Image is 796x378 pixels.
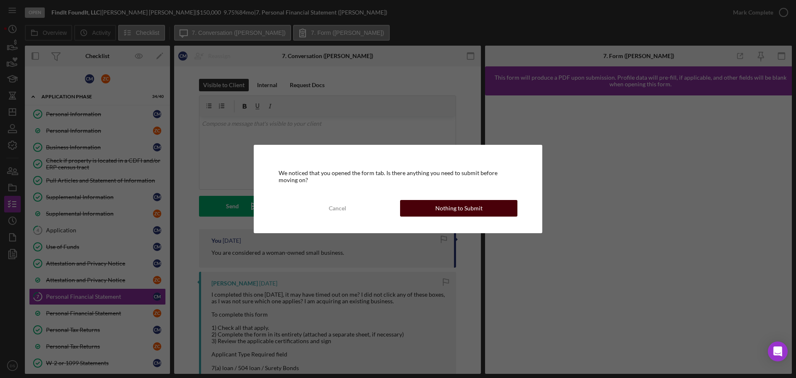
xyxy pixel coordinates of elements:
[768,341,788,361] div: Open Intercom Messenger
[279,170,517,183] div: We noticed that you opened the form tab. Is there anything you need to submit before moving on?
[435,200,483,217] div: Nothing to Submit
[400,200,517,217] button: Nothing to Submit
[279,200,396,217] button: Cancel
[329,200,346,217] div: Cancel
